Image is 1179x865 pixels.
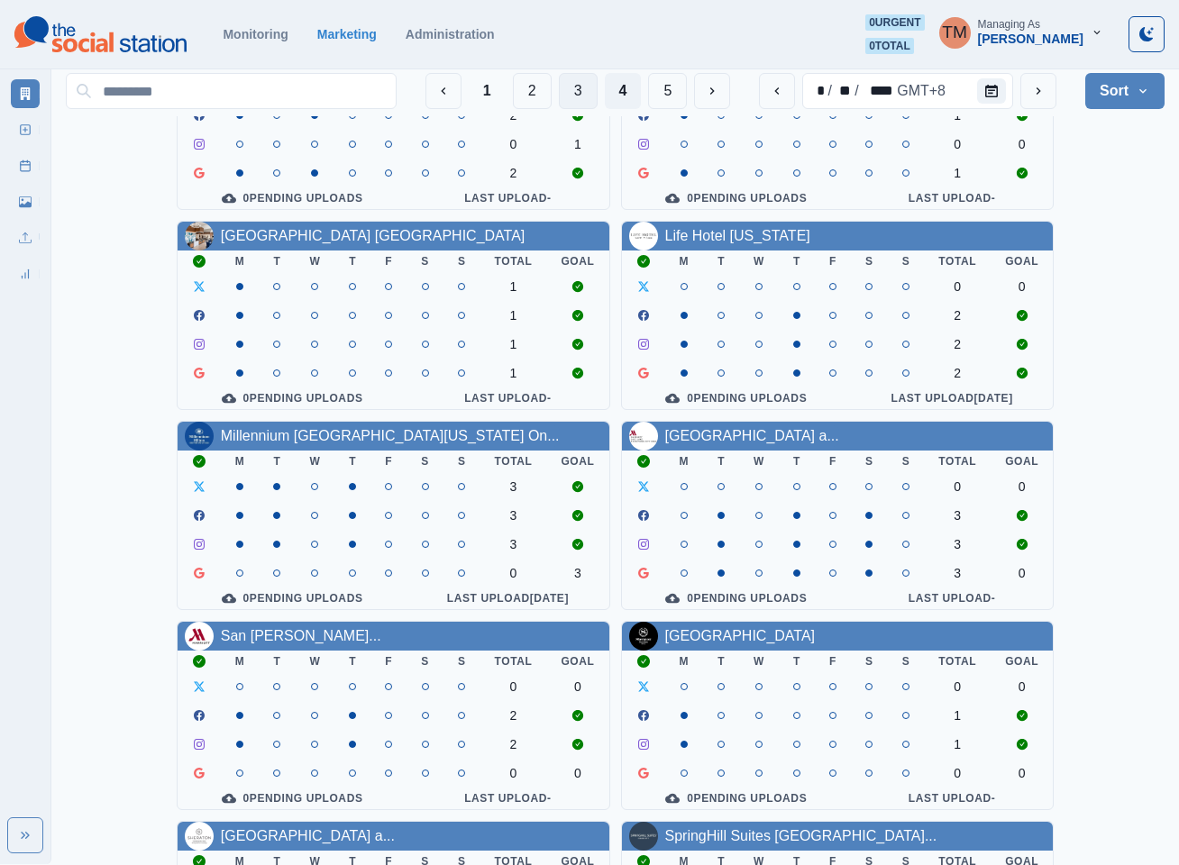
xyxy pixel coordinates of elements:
[938,137,976,151] div: 0
[991,651,1053,672] th: Goal
[978,18,1040,31] div: Managing As
[853,80,860,102] div: /
[807,80,826,102] div: month
[938,679,976,694] div: 0
[495,166,533,180] div: 2
[938,708,976,723] div: 1
[495,737,533,751] div: 2
[665,228,810,243] a: Life Hotel [US_STATE]
[11,115,40,144] a: New Post
[407,651,443,672] th: S
[443,250,480,272] th: S
[221,651,260,672] th: M
[648,73,687,109] button: Page 5
[1085,73,1165,109] button: Sort
[407,451,443,472] th: S
[11,79,40,108] a: Marketing Summary
[1020,73,1056,109] button: next
[827,80,834,102] div: /
[185,622,214,651] img: 166685543696508
[221,451,260,472] th: M
[851,250,888,272] th: S
[703,451,739,472] th: T
[779,451,815,472] th: T
[259,651,295,672] th: T
[185,422,214,451] img: 212006842262839
[636,391,837,405] div: 0 Pending Uploads
[895,80,947,102] div: time zone
[561,679,594,694] div: 0
[938,337,976,351] div: 2
[421,791,594,806] div: Last Upload -
[665,828,937,843] a: SpringHill Suites [GEOGRAPHIC_DATA]...
[925,14,1118,50] button: Managing As[PERSON_NAME]
[425,73,462,109] button: Previous
[851,651,888,672] th: S
[1005,679,1038,694] div: 0
[703,651,739,672] th: T
[942,11,967,54] div: Tony Manalo
[443,451,480,472] th: S
[11,151,40,180] a: Post Schedule
[259,250,295,272] th: T
[938,737,976,751] div: 1
[888,651,925,672] th: S
[495,137,533,151] div: 0
[11,187,40,216] a: Media Library
[317,27,377,41] a: Marketing
[865,791,1038,806] div: Last Upload -
[421,591,594,605] div: Last Upload [DATE]
[406,27,495,41] a: Administration
[14,16,187,52] img: logoTextSVG.62801f218bc96a9b266caa72a09eb111.svg
[1005,137,1038,151] div: 0
[407,250,443,272] th: S
[1005,566,1038,580] div: 0
[938,166,976,180] div: 1
[495,366,533,380] div: 1
[495,566,533,580] div: 0
[807,80,947,102] div: Date
[185,822,214,851] img: 156406347739750
[495,679,533,694] div: 0
[495,508,533,523] div: 3
[221,828,395,843] a: [GEOGRAPHIC_DATA] a...
[865,191,1038,205] div: Last Upload -
[495,308,533,323] div: 1
[370,451,407,472] th: F
[629,622,658,651] img: 310145742664
[665,250,704,272] th: M
[924,451,991,472] th: Total
[629,422,658,451] img: 190190341029631
[636,591,837,605] div: 0 Pending Uploads
[221,628,381,643] a: San [PERSON_NAME]...
[421,191,594,205] div: Last Upload -
[495,766,533,780] div: 0
[513,73,552,109] button: Page 2
[561,566,594,580] div: 3
[779,250,815,272] th: T
[561,766,594,780] div: 0
[1005,279,1038,294] div: 0
[938,766,976,780] div: 0
[938,279,976,294] div: 0
[938,508,976,523] div: 3
[192,591,393,605] div: 0 Pending Uploads
[480,651,547,672] th: Total
[739,250,779,272] th: W
[739,651,779,672] th: W
[295,451,334,472] th: W
[938,308,976,323] div: 2
[443,651,480,672] th: S
[421,391,594,405] div: Last Upload -
[629,822,658,851] img: 153591791447138
[469,73,506,109] button: First Page
[759,73,795,109] button: previous
[779,651,815,672] th: T
[938,479,976,494] div: 0
[865,14,924,31] span: 0 urgent
[665,451,704,472] th: M
[295,651,334,672] th: W
[334,451,370,472] th: T
[665,651,704,672] th: M
[1005,479,1038,494] div: 0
